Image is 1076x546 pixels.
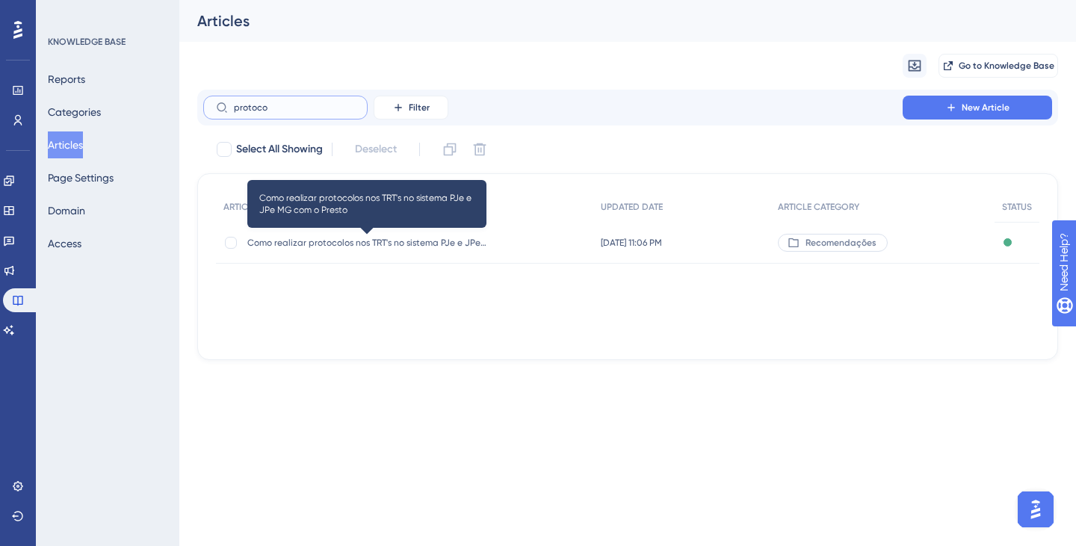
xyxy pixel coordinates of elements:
[48,131,83,158] button: Articles
[778,201,859,213] span: ARTICLE CATEGORY
[1002,201,1032,213] span: STATUS
[48,99,101,125] button: Categories
[48,230,81,257] button: Access
[355,140,397,158] span: Deselect
[247,237,486,249] span: Como realizar protocolos nos TRT's no sistema PJe e JPe MG com o Presto
[259,192,474,216] span: Como realizar protocolos nos TRT's no sistema PJe e JPe MG com o Presto
[1013,487,1058,532] iframe: UserGuiding AI Assistant Launcher
[48,66,85,93] button: Reports
[223,201,283,213] span: ARTICLE NAME
[234,102,355,113] input: Search
[939,54,1058,78] button: Go to Knowledge Base
[959,60,1054,72] span: Go to Knowledge Base
[35,4,93,22] span: Need Help?
[236,140,323,158] span: Select All Showing
[197,10,1021,31] div: Articles
[48,164,114,191] button: Page Settings
[962,102,1009,114] span: New Article
[601,201,663,213] span: UPDATED DATE
[48,36,126,48] div: KNOWLEDGE BASE
[48,197,85,224] button: Domain
[601,237,662,249] span: [DATE] 11:06 PM
[806,237,876,249] span: Recomendações
[903,96,1052,120] button: New Article
[409,102,430,114] span: Filter
[374,96,448,120] button: Filter
[341,136,410,163] button: Deselect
